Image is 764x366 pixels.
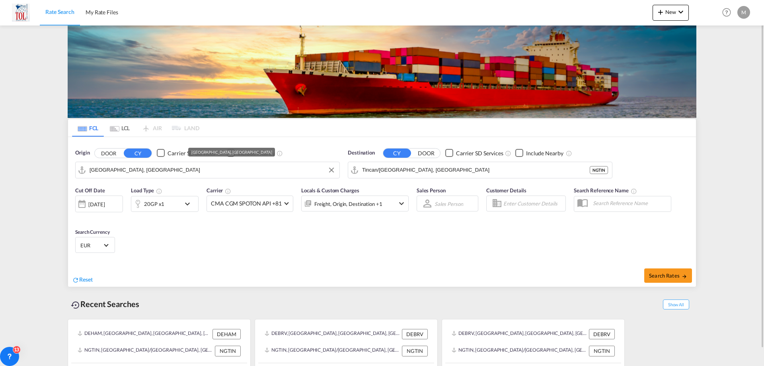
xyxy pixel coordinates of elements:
span: Locals & Custom Charges [301,187,359,194]
span: Customer Details [486,187,526,194]
div: 20GP x1icon-chevron-down [131,196,199,212]
span: Search Rates [649,272,687,279]
md-icon: icon-backup-restore [71,300,80,310]
div: [GEOGRAPHIC_DATA], [GEOGRAPHIC_DATA] [191,148,272,157]
span: Sales Person [417,187,446,194]
div: NGTIN [589,346,615,356]
img: LCL+%26+FCL+BACKGROUND.png [68,25,696,118]
div: Freight Origin Destination Factory Stuffingicon-chevron-down [301,196,409,211]
md-checkbox: Checkbox No Ink [445,149,503,157]
div: NGTIN [590,166,608,174]
button: Clear Input [325,164,337,176]
div: Help [720,6,737,20]
md-icon: icon-chevron-down [183,199,196,209]
md-input-container: Hamburg, DEHAM [76,162,339,178]
div: Carrier SD Services [456,149,503,157]
button: CY [124,149,152,158]
span: Reset [79,276,93,283]
md-select: Select Currency: € EUREuro [80,239,111,251]
div: Carrier SD Services [168,149,215,157]
div: NGTIN, Tincan/Lagos, Nigeria, Western Africa, Africa [78,346,213,356]
md-icon: The selected Trucker/Carrierwill be displayed in the rate results If the rates are from another f... [225,188,231,194]
div: DEHAM, Hamburg, Germany, Western Europe, Europe [78,329,210,339]
span: CMA CGM SPOTON API +81 [211,200,282,207]
div: NGTIN [215,346,241,356]
span: Carrier [207,187,231,194]
md-checkbox: Checkbox No Ink [157,149,215,157]
md-icon: icon-chevron-down [397,199,406,208]
button: DOOR [95,149,123,158]
img: bab47dd0da2811ee987f8df8397527d3.JPG [12,4,30,22]
md-icon: Unchecked: Ignores neighbouring ports when fetching rates.Checked : Includes neighbouring ports w... [566,150,572,157]
span: Help [720,6,733,19]
div: Origin DOOR CY Checkbox No InkUnchecked: Search for CY (Container Yard) services for all selected... [68,137,696,287]
md-tab-item: LCL [104,119,136,137]
md-icon: icon-plus 400-fg [656,7,665,17]
md-icon: icon-arrow-right [682,274,687,279]
span: My Rate Files [86,9,118,16]
span: Destination [348,149,375,157]
div: NGTIN, Tincan/Lagos, Nigeria, Western Africa, Africa [452,346,587,356]
input: Search by Port [90,164,335,176]
span: Origin [75,149,90,157]
button: CY [383,149,411,158]
input: Search Reference Name [589,197,671,209]
button: icon-plus 400-fgNewicon-chevron-down [653,5,689,21]
md-icon: Unchecked: Ignores neighbouring ports when fetching rates.Checked : Includes neighbouring ports w... [277,150,283,157]
md-checkbox: Checkbox No Ink [515,149,563,157]
div: icon-refreshReset [72,276,93,284]
md-tab-item: FCL [72,119,104,137]
div: [DATE] [75,196,123,212]
span: EUR [80,242,103,249]
div: Recent Searches [68,295,142,313]
span: New [656,9,686,15]
md-pagination-wrapper: Use the left and right arrow keys to navigate between tabs [72,119,199,137]
span: Search Reference Name [574,187,637,194]
div: DEBRV [402,329,428,339]
div: [DATE] [88,201,105,208]
div: M [737,6,750,19]
md-datepicker: Select [75,211,81,222]
button: Search Ratesicon-arrow-right [644,268,692,283]
div: DEHAM [212,329,241,339]
md-icon: Unchecked: Search for CY (Container Yard) services for all selected carriers.Checked : Search for... [505,150,511,157]
div: DEBRV, Bremerhaven, Germany, Western Europe, Europe [265,329,400,339]
div: NGTIN, Tincan/Lagos, Nigeria, Western Africa, Africa [265,346,400,356]
md-checkbox: Checkbox No Ink [227,149,275,157]
div: DEBRV, Bremerhaven, Germany, Western Europe, Europe [452,329,587,339]
div: Include Nearby [526,149,563,157]
span: Load Type [131,187,162,194]
md-select: Sales Person [434,198,464,209]
md-icon: icon-chevron-down [676,7,686,17]
span: Search Currency [75,229,110,235]
span: Cut Off Date [75,187,105,194]
md-icon: Your search will be saved by the below given name [631,188,637,194]
div: Freight Origin Destination Factory Stuffing [314,198,382,209]
md-icon: icon-information-outline [156,188,162,194]
div: NGTIN [402,346,428,356]
div: DEBRV [589,329,615,339]
span: Show All [663,299,689,309]
md-input-container: Tincan/Lagos, NGTIN [348,162,612,178]
span: Rate Search [45,8,74,15]
input: Enter Customer Details [503,198,563,209]
div: 20GP x1 [144,198,164,209]
md-icon: icon-refresh [72,276,79,284]
button: DOOR [412,149,440,158]
input: Search by Port [362,164,590,176]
